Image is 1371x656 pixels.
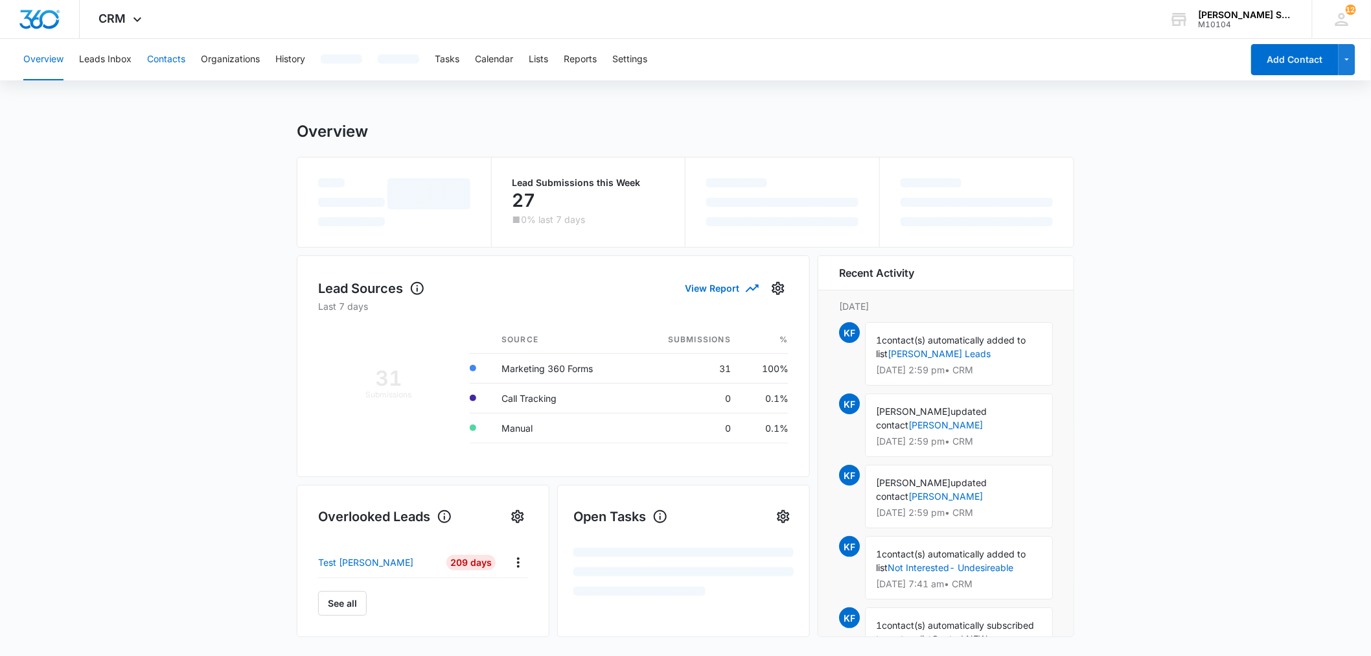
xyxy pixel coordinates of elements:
[201,39,260,80] button: Organizations
[768,278,789,299] button: Settings
[839,265,914,281] h6: Recent Activity
[318,299,789,313] p: Last 7 days
[529,39,548,80] button: Lists
[318,556,440,569] a: Test [PERSON_NAME]
[318,591,367,616] button: See all
[513,190,536,211] p: 27
[839,322,860,343] span: KF
[876,334,882,346] span: 1
[491,383,634,413] td: Call Tracking
[446,555,496,570] div: 209 Days
[908,491,983,502] a: [PERSON_NAME]
[888,562,1013,573] a: Not Interested- Undesireable
[491,326,634,354] th: Source
[839,393,860,414] span: KF
[522,215,586,224] p: 0% last 7 days
[876,620,1034,644] span: contact(s) automatically subscribed to nurture list
[839,607,860,628] span: KF
[839,299,1053,313] p: [DATE]
[634,413,741,443] td: 0
[275,39,305,80] button: History
[908,419,983,430] a: [PERSON_NAME]
[318,279,425,298] h1: Lead Sources
[876,437,1042,446] p: [DATE] 2:59 pm • CRM
[564,39,597,80] button: Reports
[741,383,789,413] td: 0.1%
[773,506,794,527] button: Settings
[876,580,1042,589] p: [DATE] 7:41 am • CRM
[1199,20,1293,29] div: account id
[491,413,634,443] td: Manual
[741,353,789,383] td: 100%
[932,633,987,644] span: Quoted NEW
[507,506,528,527] button: Settings
[1346,5,1356,15] span: 122
[491,353,634,383] td: Marketing 360 Forms
[23,39,63,80] button: Overview
[876,508,1042,517] p: [DATE] 2:59 pm • CRM
[839,536,860,557] span: KF
[888,348,991,359] a: [PERSON_NAME] Leads
[1251,44,1339,75] button: Add Contact
[318,507,452,526] h1: Overlooked Leads
[634,383,741,413] td: 0
[435,39,459,80] button: Tasks
[876,548,882,559] span: 1
[147,39,185,80] button: Contacts
[839,465,860,486] span: KF
[685,277,757,299] button: View Report
[612,39,647,80] button: Settings
[79,39,132,80] button: Leads Inbox
[741,413,789,443] td: 0.1%
[475,39,513,80] button: Calendar
[634,353,741,383] td: 31
[508,552,528,572] button: Actions
[876,366,1042,375] p: [DATE] 2:59 pm • CRM
[513,178,665,187] p: Lead Submissions this Week
[1199,10,1293,20] div: account name
[741,326,789,354] th: %
[876,620,882,631] span: 1
[634,326,741,354] th: Submissions
[318,556,413,569] p: Test [PERSON_NAME]
[876,477,950,488] span: [PERSON_NAME]
[297,122,368,141] h1: Overview
[876,548,1026,573] span: contact(s) automatically added to list
[1346,5,1356,15] div: notifications count
[876,334,1026,359] span: contact(s) automatically added to list
[876,406,950,417] span: [PERSON_NAME]
[573,507,668,526] h1: Open Tasks
[99,12,126,25] span: CRM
